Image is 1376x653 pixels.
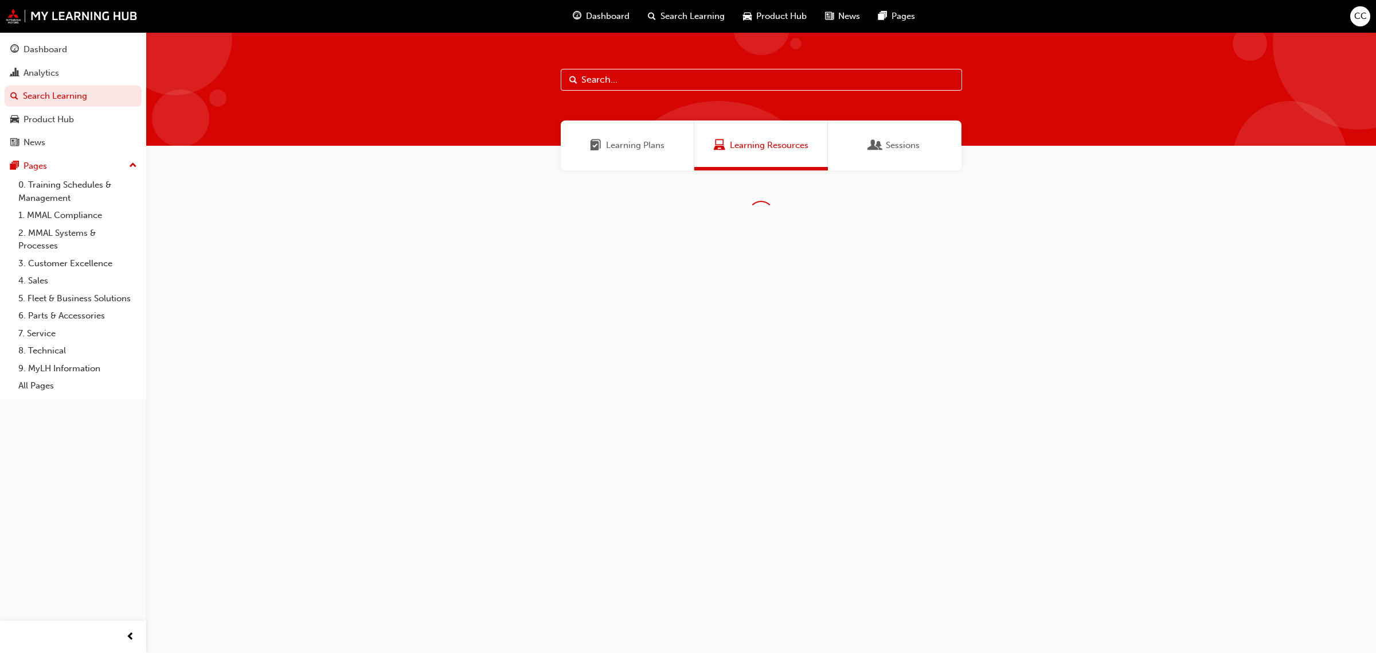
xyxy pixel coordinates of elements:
img: mmal [6,9,138,24]
button: Pages [5,156,142,177]
a: pages-iconPages [869,5,924,28]
span: chart-icon [10,68,19,79]
span: news-icon [10,138,19,148]
a: guage-iconDashboard [564,5,639,28]
a: 3. Customer Excellence [14,255,142,273]
span: Dashboard [586,10,630,23]
a: 0. Training Schedules & Management [14,176,142,207]
a: 2. MMAL Systems & Processes [14,224,142,255]
a: 5. Fleet & Business Solutions [14,290,142,308]
span: car-icon [743,9,752,24]
a: news-iconNews [816,5,869,28]
div: Analytics [24,67,59,80]
a: 1. MMAL Compliance [14,207,142,224]
a: Learning ResourcesLearning Resources [694,121,828,170]
a: Dashboard [5,39,142,60]
span: car-icon [10,115,19,125]
span: Search [569,73,577,87]
span: Sessions [886,139,920,152]
button: CC [1350,6,1370,26]
span: Learning Resources [714,139,725,152]
a: 8. Technical [14,342,142,360]
a: Product Hub [5,109,142,130]
span: pages-icon [10,161,19,172]
span: CC [1354,10,1367,23]
span: guage-icon [10,45,19,55]
span: pages-icon [878,9,887,24]
span: News [838,10,860,23]
div: Product Hub [24,113,74,126]
span: guage-icon [573,9,581,24]
span: Learning Plans [590,139,601,152]
span: Learning Resources [730,139,808,152]
a: Learning PlansLearning Plans [561,121,694,170]
span: Sessions [870,139,881,152]
a: SessionsSessions [828,121,961,170]
a: News [5,132,142,153]
span: Pages [892,10,915,23]
a: 6. Parts & Accessories [14,307,142,325]
button: DashboardAnalyticsSearch LearningProduct HubNews [5,37,142,156]
div: News [24,136,45,149]
span: news-icon [825,9,834,24]
a: Search Learning [5,85,142,107]
span: search-icon [648,9,656,24]
a: All Pages [14,377,142,395]
a: 7. Service [14,325,142,343]
div: Pages [24,160,47,173]
a: Analytics [5,63,142,84]
a: car-iconProduct Hub [734,5,816,28]
span: search-icon [10,91,18,102]
a: search-iconSearch Learning [639,5,734,28]
span: up-icon [129,158,137,173]
a: 4. Sales [14,272,142,290]
span: prev-icon [126,630,135,644]
div: Dashboard [24,43,67,56]
span: Search Learning [660,10,725,23]
input: Search... [561,69,962,91]
span: Learning Plans [606,139,664,152]
span: Product Hub [756,10,807,23]
a: 9. MyLH Information [14,360,142,378]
